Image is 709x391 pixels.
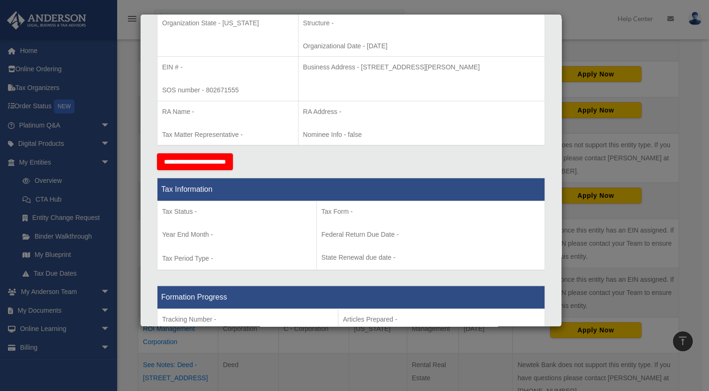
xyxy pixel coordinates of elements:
p: Tax Form - [321,206,540,218]
p: Nominee Info - false [303,129,540,141]
p: SOS number - 802671555 [162,84,293,96]
p: Articles Prepared - [343,314,540,325]
p: State Renewal due date - [321,252,540,263]
th: Formation Progress [157,286,545,309]
p: RA Address - [303,106,540,118]
p: Business Address - [STREET_ADDRESS][PERSON_NAME] [303,61,540,73]
p: EIN # - [162,61,293,73]
p: Year End Month - [162,229,312,241]
p: Tax Matter Representative - [162,129,293,141]
p: Tracking Number - [162,314,333,325]
p: Organization State - [US_STATE] [162,17,293,29]
p: Organizational Date - [DATE] [303,40,540,52]
p: RA Name - [162,106,293,118]
td: Tax Period Type - [157,201,317,271]
p: Tax Status - [162,206,312,218]
p: Federal Return Due Date - [321,229,540,241]
th: Tax Information [157,178,545,201]
p: Structure - [303,17,540,29]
